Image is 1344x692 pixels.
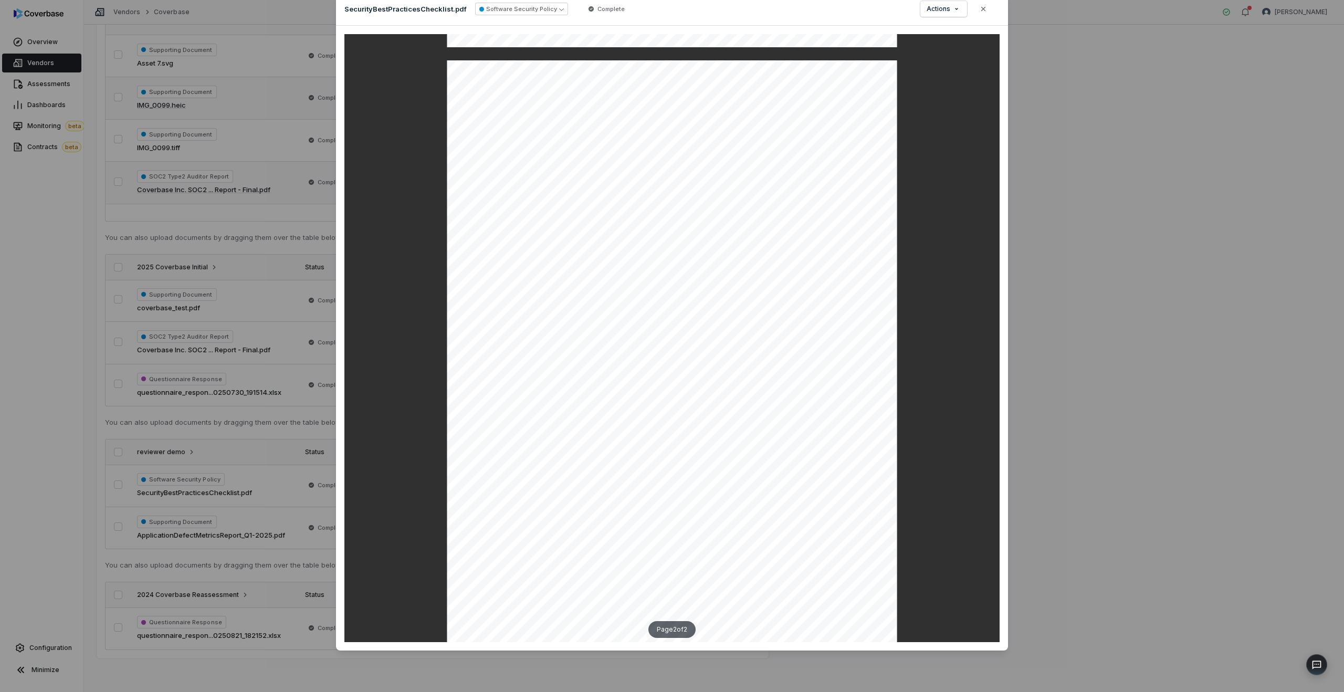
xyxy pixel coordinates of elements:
div: Page 2 of 2 [648,621,696,638]
span: Complete [597,5,625,13]
button: Actions [920,1,967,17]
p: SecurityBestPracticesChecklist.pdf [344,4,467,14]
span: Actions [927,5,950,13]
button: Software Security Policy [475,3,568,15]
